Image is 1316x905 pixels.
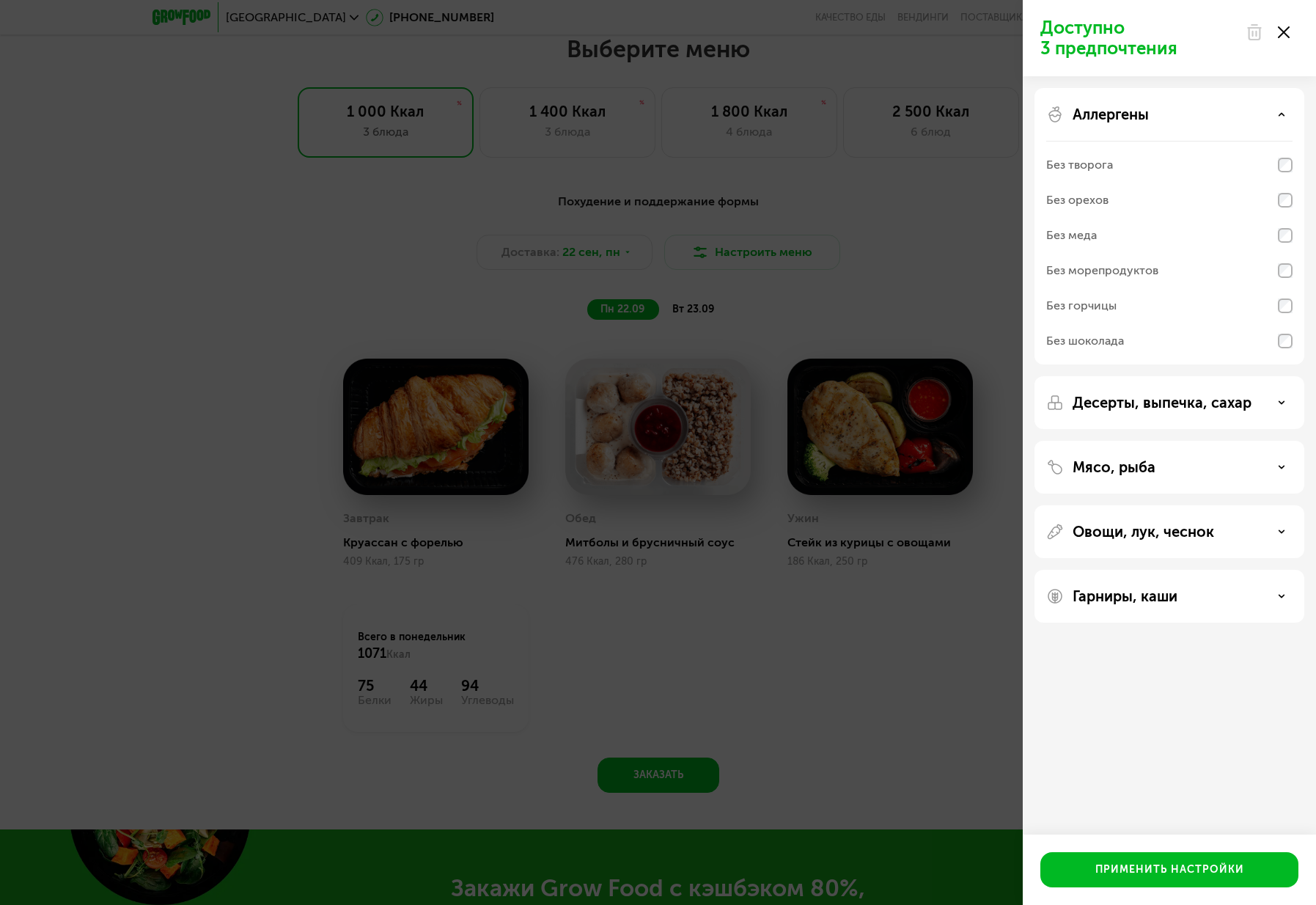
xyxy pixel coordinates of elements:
[1073,587,1177,605] p: Гарниры, каши
[1073,394,1251,411] p: Десерты, выпечка, сахар
[1046,262,1158,279] div: Без морепродуктов
[1046,227,1097,244] div: Без меда
[1073,523,1214,541] p: Овощи, лук, чеснок
[1046,297,1117,315] div: Без горчицы
[1073,458,1155,476] p: Мясо, рыба
[1046,332,1124,350] div: Без шоколада
[1095,862,1244,877] div: Применить настройки
[1040,852,1298,887] button: Применить настройки
[1073,106,1149,123] p: Аллергены
[1046,156,1113,174] div: Без творога
[1040,18,1237,59] p: Доступно 3 предпочтения
[1046,191,1109,209] div: Без орехов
